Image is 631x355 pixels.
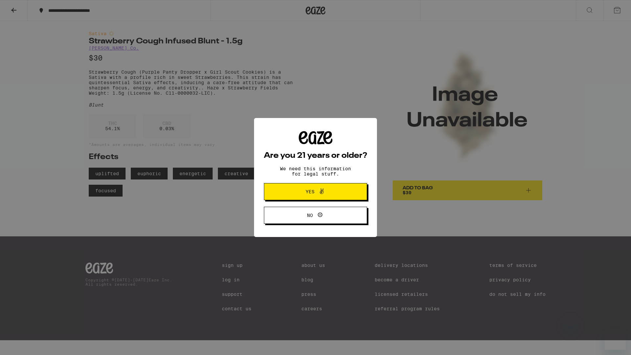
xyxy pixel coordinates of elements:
[274,166,357,177] p: We need this information for legal stuff.
[264,152,367,160] h2: Are you 21 years or older?
[264,183,367,200] button: Yes
[564,313,577,326] iframe: Close message
[307,213,313,218] span: No
[264,207,367,224] button: No
[306,189,315,194] span: Yes
[605,329,626,350] iframe: Button to launch messaging window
